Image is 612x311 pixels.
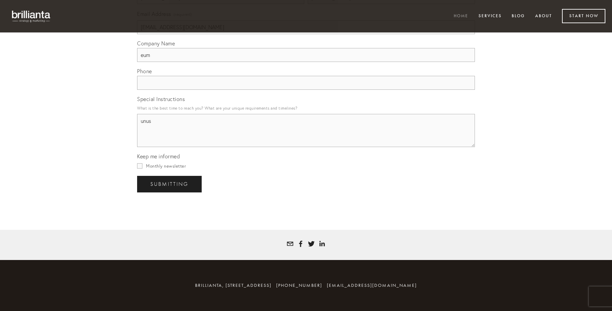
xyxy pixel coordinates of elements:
button: SubmittingSubmitting [137,176,202,192]
span: Company Name [137,40,175,47]
a: Blog [507,11,529,22]
textarea: unus [137,114,475,147]
a: [EMAIL_ADDRESS][DOMAIN_NAME] [327,283,417,288]
span: Keep me informed [137,153,180,160]
a: Tatyana White [308,240,315,247]
span: brillianta, [STREET_ADDRESS] [195,283,272,288]
a: Home [449,11,473,22]
a: Start Now [562,9,605,23]
img: brillianta - research, strategy, marketing [7,7,56,26]
span: Special Instructions [137,96,185,102]
a: About [531,11,556,22]
span: Phone [137,68,152,75]
span: Monthly newsletter [146,163,186,169]
a: Tatyana White [319,240,325,247]
input: Monthly newsletter [137,163,142,169]
a: Services [474,11,506,22]
a: tatyana@brillianta.com [287,240,293,247]
a: Tatyana Bolotnikov White [297,240,304,247]
span: [PHONE_NUMBER] [276,283,322,288]
span: Submitting [150,181,188,187]
p: What is the best time to reach you? What are your unique requirements and timelines? [137,104,475,113]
